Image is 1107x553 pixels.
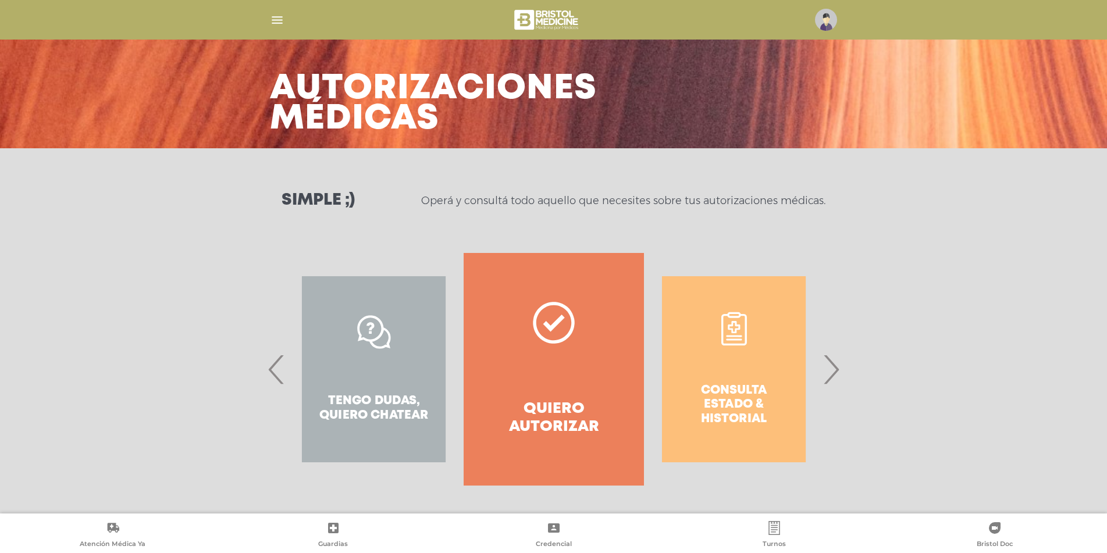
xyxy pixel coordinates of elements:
[282,192,355,209] h3: Simple ;)
[270,13,284,27] img: Cober_menu-lines-white.svg
[820,338,842,401] span: Next
[223,521,443,551] a: Guardias
[536,540,572,550] span: Credencial
[265,338,288,401] span: Previous
[80,540,145,550] span: Atención Médica Ya
[664,521,884,551] a: Turnos
[443,521,664,551] a: Credencial
[763,540,786,550] span: Turnos
[464,253,643,486] a: Quiero autorizar
[270,74,597,134] h3: Autorizaciones médicas
[485,400,622,436] h4: Quiero autorizar
[2,521,223,551] a: Atención Médica Ya
[318,540,348,550] span: Guardias
[884,521,1105,551] a: Bristol Doc
[421,194,825,208] p: Operá y consultá todo aquello que necesites sobre tus autorizaciones médicas.
[512,6,582,34] img: bristol-medicine-blanco.png
[977,540,1013,550] span: Bristol Doc
[815,9,837,31] img: profile-placeholder.svg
